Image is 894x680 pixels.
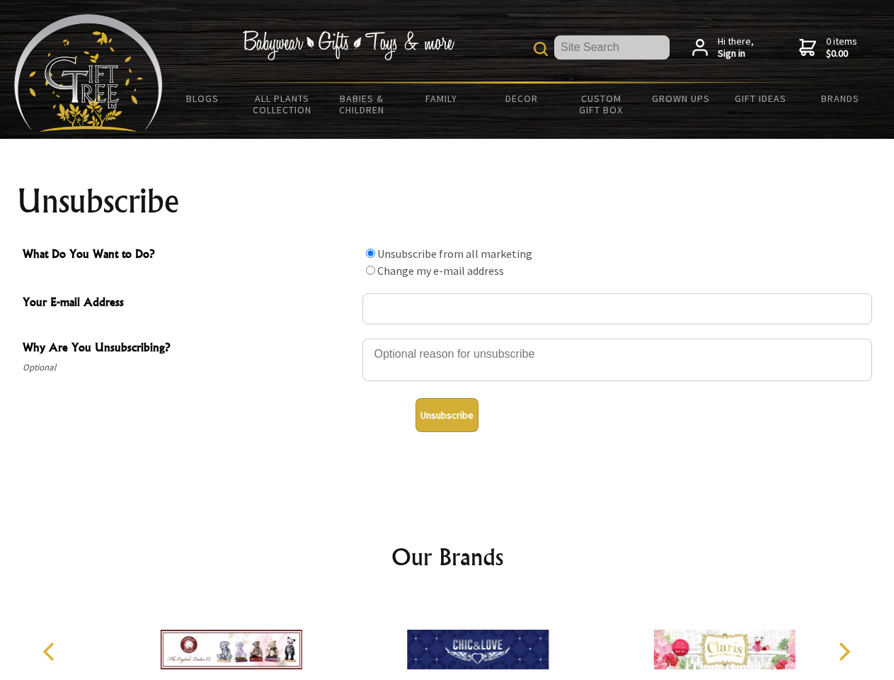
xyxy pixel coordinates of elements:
strong: Sign in [718,47,754,60]
a: Grown Ups [641,84,721,113]
input: Your E-mail Address [362,293,872,324]
textarea: Why Are You Unsubscribing? [362,339,872,381]
h1: Unsubscribe [17,184,878,218]
button: Previous [35,636,67,667]
img: Babyware - Gifts - Toys and more... [14,14,163,132]
span: Your E-mail Address [23,293,355,314]
span: Hi there, [718,35,754,60]
input: Site Search [554,35,670,59]
a: Brands [801,84,881,113]
input: What Do You Want to Do? [366,249,375,258]
span: What Do You Want to Do? [23,245,355,266]
img: Babywear - Gifts - Toys & more [242,30,454,60]
span: Optional [23,359,355,376]
a: BLOGS [163,84,243,113]
button: Unsubscribe [416,398,478,432]
a: Decor [481,84,561,113]
h2: Our Brands [28,540,866,574]
strong: $0.00 [826,47,857,60]
span: Why Are You Unsubscribing? [23,339,355,359]
label: Change my e-mail address [377,263,504,278]
a: All Plants Collection [243,84,323,125]
a: Hi there,Sign in [692,35,754,60]
img: product search [534,42,548,56]
input: What Do You Want to Do? [366,266,375,275]
a: Family [402,84,482,113]
a: Custom Gift Box [561,84,641,125]
a: 0 items$0.00 [799,35,857,60]
button: Next [828,636,859,667]
a: Gift Ideas [721,84,801,113]
span: 0 items [826,35,857,60]
a: Babies & Children [322,84,402,125]
label: Unsubscribe from all marketing [377,246,532,261]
